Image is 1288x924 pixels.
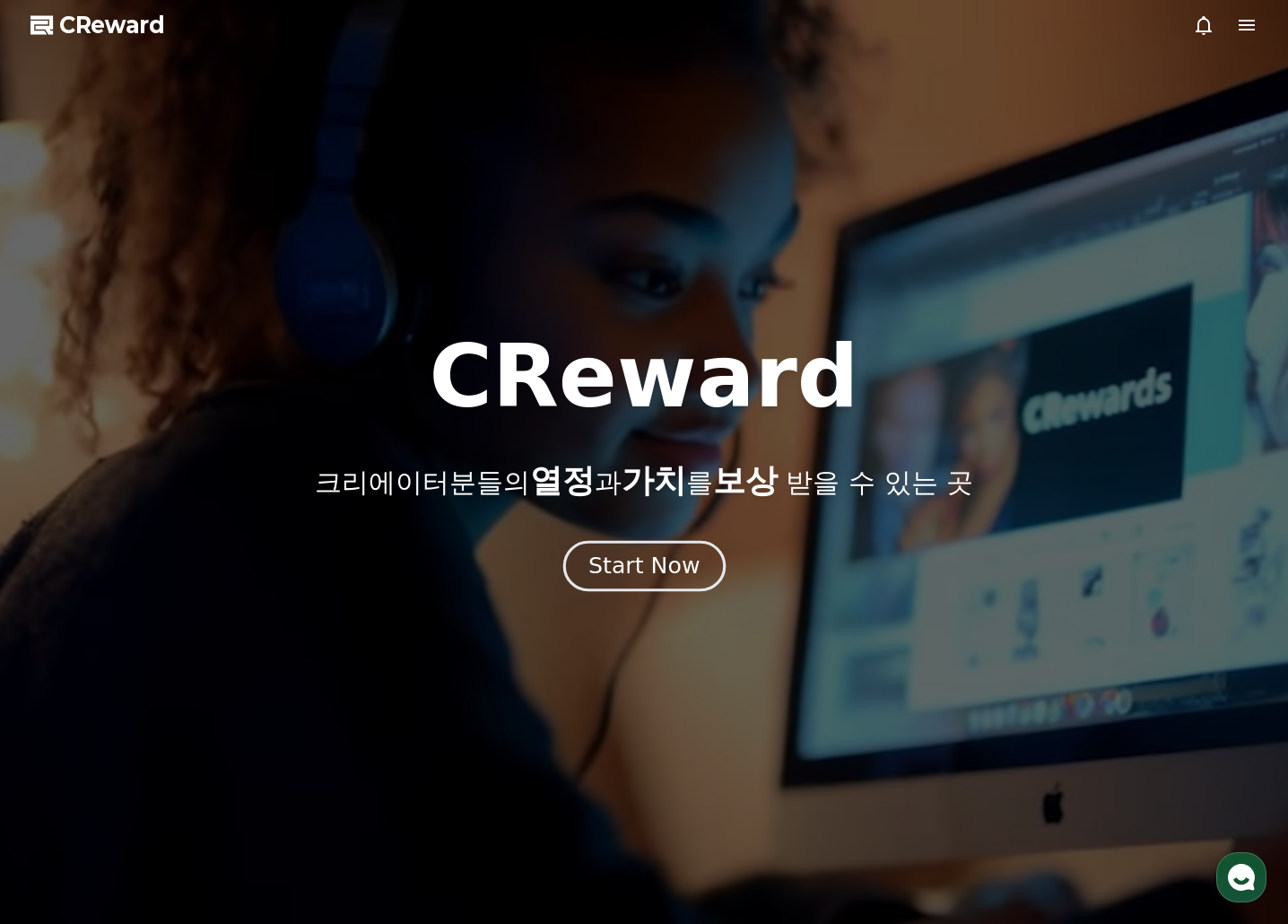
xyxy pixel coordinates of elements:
[5,569,118,614] a: 홈
[562,541,725,592] button: Start Now
[567,560,722,577] a: Start Now
[59,11,165,39] span: CReward
[622,462,686,499] span: 가치
[429,334,858,420] h1: CReward
[118,569,231,614] a: 대화
[277,596,299,610] span: 설정
[713,462,778,499] span: 보상
[315,463,973,499] p: 크리에이터분들의 과 를 받을 수 있는 곳
[231,569,344,614] a: 설정
[530,462,595,499] span: 열정
[30,11,165,39] a: CReward
[57,596,67,610] span: 홈
[588,551,700,581] div: Start Now
[164,597,186,611] span: 대화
